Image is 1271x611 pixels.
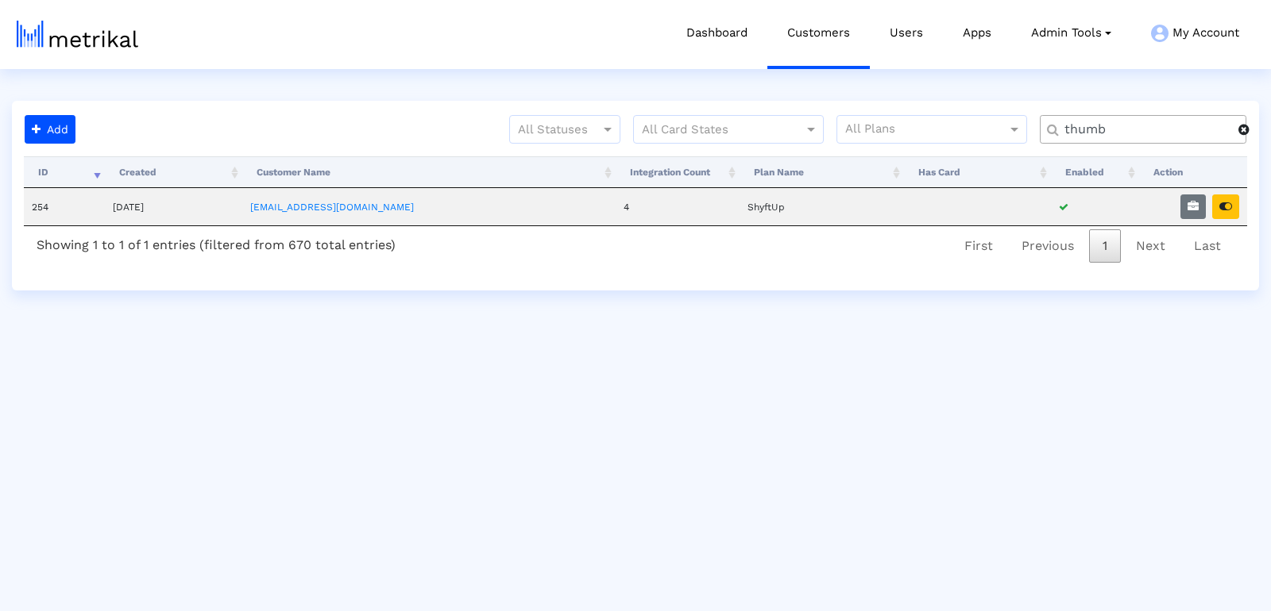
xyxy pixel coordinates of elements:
a: First [951,229,1006,263]
a: [EMAIL_ADDRESS][DOMAIN_NAME] [250,202,414,213]
img: metrical-logo-light.png [17,21,138,48]
th: Customer Name: activate to sort column ascending [242,156,616,188]
img: my-account-menu-icon.png [1151,25,1169,42]
td: 4 [616,188,740,225]
button: Add [25,115,75,144]
a: 1 [1089,229,1121,263]
a: Last [1180,229,1234,263]
th: Action [1139,156,1247,188]
th: Integration Count: activate to sort column ascending [616,156,740,188]
th: Plan Name: activate to sort column ascending [740,156,903,188]
input: All Plans [845,120,1010,140]
th: ID: activate to sort column ascending [24,156,105,188]
td: ShyftUp [740,188,903,225]
input: All Card States [642,120,786,140]
a: Next [1122,229,1179,263]
th: Created: activate to sort column ascending [105,156,242,188]
a: Previous [1008,229,1087,263]
input: Customer Name [1053,121,1238,138]
th: Enabled: activate to sort column ascending [1051,156,1139,188]
td: [DATE] [105,188,242,225]
td: 254 [24,188,105,225]
div: Showing 1 to 1 of 1 entries (filtered from 670 total entries) [24,226,408,259]
th: Has Card: activate to sort column ascending [904,156,1051,188]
